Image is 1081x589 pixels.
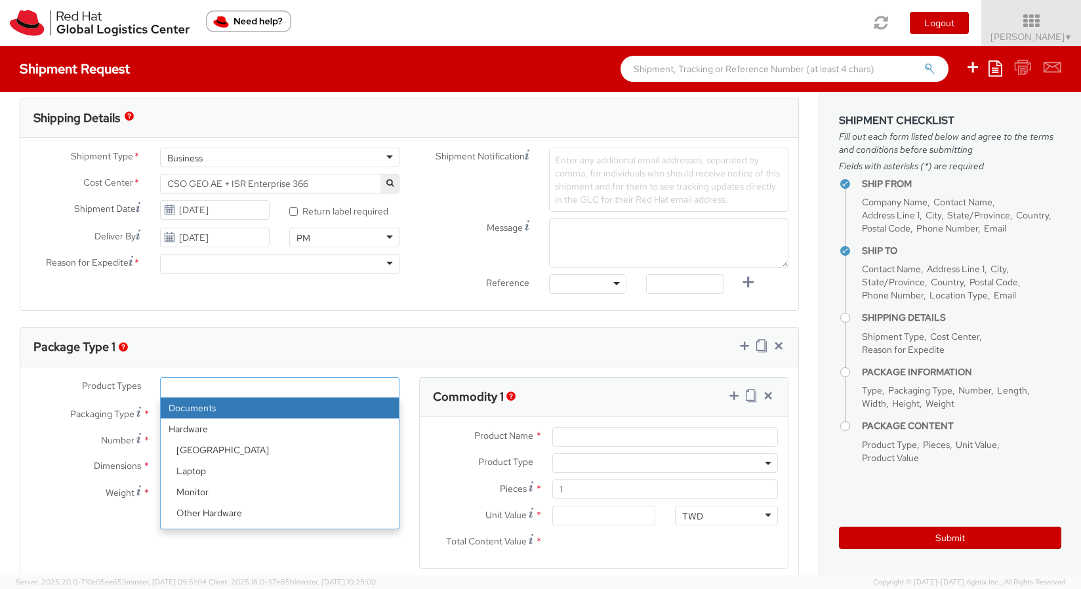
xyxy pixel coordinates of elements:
[161,418,399,565] li: Hardware
[933,196,992,208] span: Contact Name
[997,384,1027,396] span: Length
[436,150,525,163] span: Shipment Notification
[296,577,376,586] span: master, [DATE] 10:25:00
[969,276,1018,288] span: Postal Code
[167,178,392,190] span: CSO GEO AE + ISR Enterprise 366
[862,331,924,342] span: Shipment Type
[862,263,921,275] span: Contact Name
[94,460,141,472] span: Dimensions
[161,397,399,418] li: Documents
[555,154,780,205] span: Enter any additional email addresses, separated by comma, for individuals who should receive noti...
[487,222,523,234] span: Message
[167,152,203,165] div: Business
[839,130,1061,156] span: Fill out each form listed below and agree to the terms and conditions before submitting
[83,176,133,191] span: Cost Center
[862,367,1061,377] h4: Package Information
[994,289,1016,301] span: Email
[862,421,1061,431] h4: Package Content
[289,203,390,218] label: Return label required
[94,230,136,243] span: Deliver By
[206,10,291,32] button: Need help?
[33,112,120,125] h3: Shipping Details
[160,174,399,193] span: CSO GEO AE + ISR Enterprise 366
[926,209,941,221] span: City
[1065,32,1072,43] span: ▼
[862,397,886,409] span: Width
[910,12,969,34] button: Logout
[289,207,298,216] input: Return label required
[862,439,917,451] span: Product Type
[621,56,948,82] input: Shipment, Tracking or Reference Number (at least 4 chars)
[958,384,991,396] span: Number
[839,527,1061,549] button: Submit
[892,397,920,409] span: Height
[862,344,945,355] span: Reason for Expedite
[209,577,376,586] span: Client: 2025.18.0-37e85b1
[474,430,533,441] span: Product Name
[862,196,928,208] span: Company Name
[839,159,1061,173] span: Fields with asterisks (*) are required
[873,577,1065,588] span: Copyright © [DATE]-[DATE] Agistix Inc., All Rights Reserved
[70,408,134,420] span: Packaging Type
[33,340,115,354] h3: Package Type 1
[947,209,1010,221] span: State/Province
[927,263,985,275] span: Address Line 1
[888,384,952,396] span: Packaging Type
[862,179,1061,189] h4: Ship From
[862,276,925,288] span: State/Province
[71,150,133,165] span: Shipment Type
[433,390,504,403] h3: Commodity 1
[682,510,703,523] div: TWD
[916,222,978,234] span: Phone Number
[106,487,134,498] span: Weight
[478,456,533,468] span: Product Type
[169,502,399,523] li: Other Hardware
[446,535,527,547] span: Total Content Value
[862,313,1061,323] h4: Shipping Details
[862,384,882,396] span: Type
[82,380,141,392] span: Product Types
[862,222,910,234] span: Postal Code
[500,483,527,495] span: Pieces
[20,62,130,76] h4: Shipment Request
[862,209,920,221] span: Address Line 1
[930,331,979,342] span: Cost Center
[10,10,190,36] img: rh-logistics-00dfa346123c4ec078e1.svg
[74,202,136,216] span: Shipment Date
[296,232,310,245] div: PM
[862,452,919,464] span: Product Value
[984,222,1006,234] span: Email
[923,439,950,451] span: Pieces
[990,31,1072,43] span: [PERSON_NAME]
[862,246,1061,256] h4: Ship To
[127,577,207,586] span: master, [DATE] 09:51:04
[1016,209,1049,221] span: Country
[862,289,924,301] span: Phone Number
[956,439,997,451] span: Unit Value
[16,577,207,586] span: Server: 2025.20.0-710e05ee653
[926,397,954,409] span: Weight
[161,418,399,439] strong: Hardware
[169,523,399,544] li: Server
[486,277,529,289] span: Reference
[169,460,399,481] li: Laptop
[169,481,399,502] li: Monitor
[101,434,134,446] span: Number
[46,256,129,271] span: Reason for Expedite
[169,439,399,460] li: [GEOGRAPHIC_DATA]
[839,115,1061,127] h3: Shipment Checklist
[485,509,527,521] span: Unit Value
[931,276,964,288] span: Country
[990,263,1006,275] span: City
[929,289,988,301] span: Location Type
